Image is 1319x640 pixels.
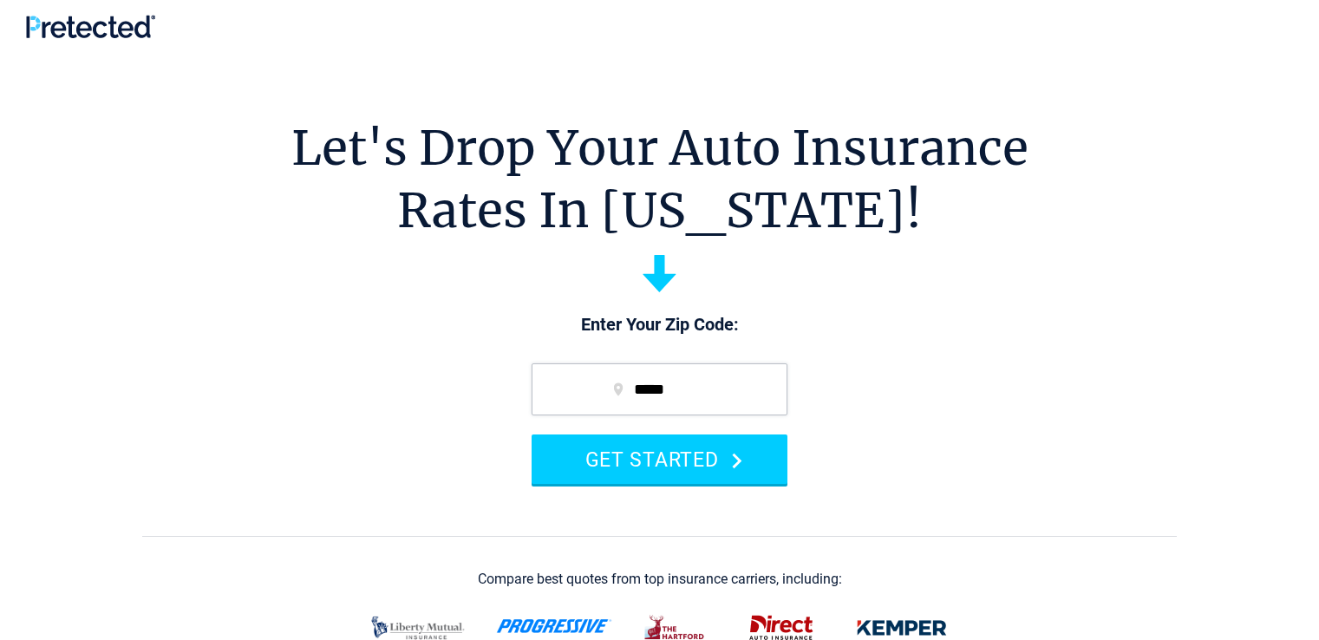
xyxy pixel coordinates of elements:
h1: Let's Drop Your Auto Insurance Rates In [US_STATE]! [291,117,1028,242]
img: progressive [496,619,612,633]
p: Enter Your Zip Code: [514,313,805,337]
input: zip code [532,363,787,415]
div: Compare best quotes from top insurance carriers, including: [478,571,842,587]
img: Pretected Logo [26,15,155,38]
button: GET STARTED [532,434,787,484]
